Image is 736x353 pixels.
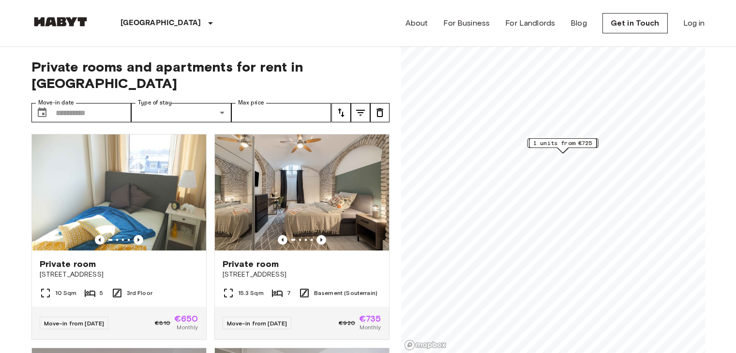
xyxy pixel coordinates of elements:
span: Private room [40,258,96,270]
span: €920 [339,319,355,327]
span: Private rooms and apartments for rent in [GEOGRAPHIC_DATA] [31,59,390,91]
div: Map marker [529,138,597,153]
span: Basement (Souterrain) [314,289,377,297]
div: Map marker [527,138,598,153]
label: Max price [238,99,264,107]
span: 1 units from €725 [533,139,592,147]
img: Habyt [31,17,90,27]
img: Marketing picture of unit DE-02-011-001-01HF [32,134,206,250]
span: Monthly [177,323,198,332]
span: Move-in from [DATE] [44,320,105,327]
button: Choose date [32,103,52,122]
p: [GEOGRAPHIC_DATA] [120,17,201,29]
button: tune [370,103,390,122]
button: tune [351,103,370,122]
span: 10 Sqm [55,289,77,297]
span: Private room [223,258,279,270]
img: Marketing picture of unit DE-02-004-006-05HF [215,134,389,250]
button: Previous image [134,235,143,245]
a: For Business [443,17,490,29]
span: Move-in from [DATE] [227,320,287,327]
button: tune [331,103,351,122]
span: 7 [287,289,291,297]
a: Blog [571,17,587,29]
label: Type of stay [138,99,172,107]
a: Mapbox logo [404,339,447,351]
label: Move-in date [38,99,74,107]
span: [STREET_ADDRESS] [223,270,381,279]
span: 5 [100,289,103,297]
span: €650 [174,314,198,323]
a: For Landlords [505,17,555,29]
span: €810 [155,319,170,327]
span: 3rd Floor [127,289,152,297]
a: About [406,17,428,29]
span: [STREET_ADDRESS] [40,270,198,279]
button: Previous image [95,235,105,245]
a: Marketing picture of unit DE-02-011-001-01HFPrevious imagePrevious imagePrivate room[STREET_ADDRE... [31,134,207,340]
a: Log in [683,17,705,29]
a: Marketing picture of unit DE-02-004-006-05HFPrevious imagePrevious imagePrivate room[STREET_ADDRE... [214,134,390,340]
span: Monthly [360,323,381,332]
button: Previous image [316,235,326,245]
span: 15.3 Sqm [238,289,264,297]
span: €735 [359,314,381,323]
button: Previous image [278,235,287,245]
a: Get in Touch [602,13,668,33]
